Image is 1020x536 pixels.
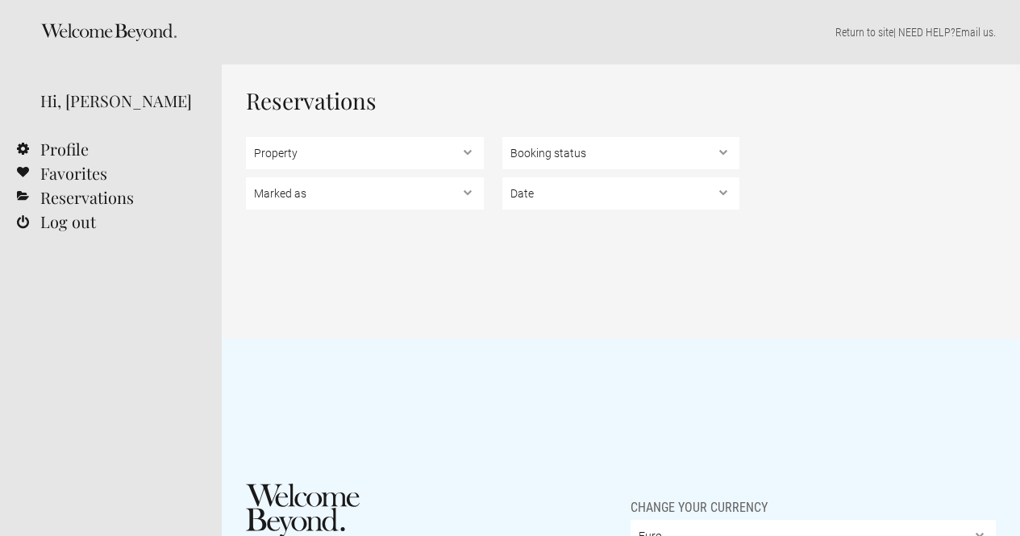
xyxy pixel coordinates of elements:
[246,177,484,210] select: , , ,
[502,177,740,210] select: ,
[40,89,198,113] div: Hi, [PERSON_NAME]
[246,89,996,113] h1: Reservations
[246,24,996,40] p: | NEED HELP? .
[835,26,893,39] a: Return to site
[955,26,993,39] a: Email us
[631,484,768,516] span: Change your currency
[502,137,740,169] select: , ,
